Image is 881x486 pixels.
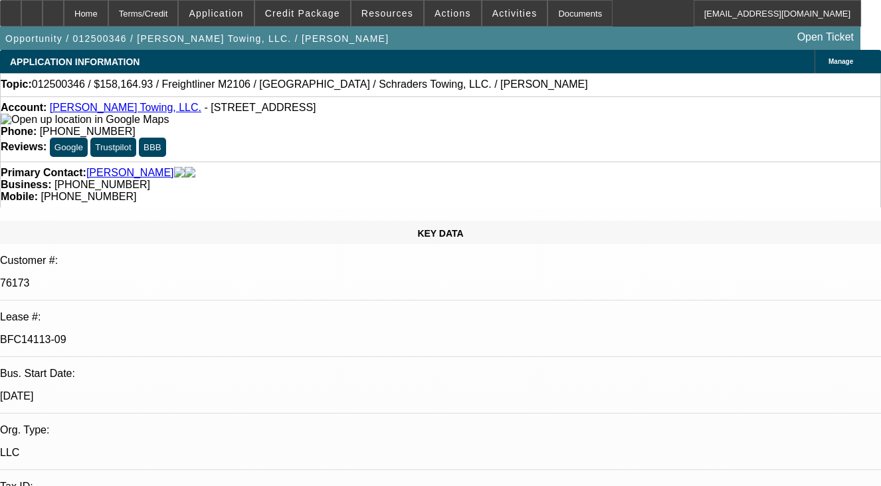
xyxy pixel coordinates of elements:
button: Credit Package [255,1,350,26]
a: [PERSON_NAME] [86,167,174,179]
span: Manage [829,58,853,65]
span: [PHONE_NUMBER] [40,126,136,137]
strong: Phone: [1,126,37,137]
span: Resources [361,8,413,19]
span: Application [189,8,243,19]
a: View Google Maps [1,114,169,125]
span: Activities [492,8,538,19]
span: 012500346 / $158,164.93 / Freightliner M2106 / [GEOGRAPHIC_DATA] / Schraders Towing, LLC. / [PERS... [32,78,588,90]
img: Open up location in Google Maps [1,114,169,126]
span: - [STREET_ADDRESS] [204,102,316,113]
button: Activities [482,1,547,26]
strong: Account: [1,102,47,113]
span: Actions [435,8,471,19]
strong: Primary Contact: [1,167,86,179]
a: [PERSON_NAME] Towing, LLC. [50,102,201,113]
span: [PHONE_NUMBER] [54,179,150,190]
strong: Business: [1,179,51,190]
button: Resources [351,1,423,26]
button: BBB [139,138,166,157]
img: facebook-icon.png [174,167,185,179]
span: APPLICATION INFORMATION [10,57,140,67]
strong: Mobile: [1,191,38,202]
button: Application [179,1,253,26]
span: [PHONE_NUMBER] [41,191,136,202]
span: KEY DATA [417,228,463,239]
a: Open Ticket [792,26,859,49]
span: Credit Package [265,8,340,19]
span: Opportunity / 012500346 / [PERSON_NAME] Towing, LLC. / [PERSON_NAME] [5,33,389,44]
strong: Topic: [1,78,32,90]
img: linkedin-icon.png [185,167,195,179]
button: Google [50,138,88,157]
strong: Reviews: [1,141,47,152]
button: Trustpilot [90,138,136,157]
button: Actions [425,1,481,26]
